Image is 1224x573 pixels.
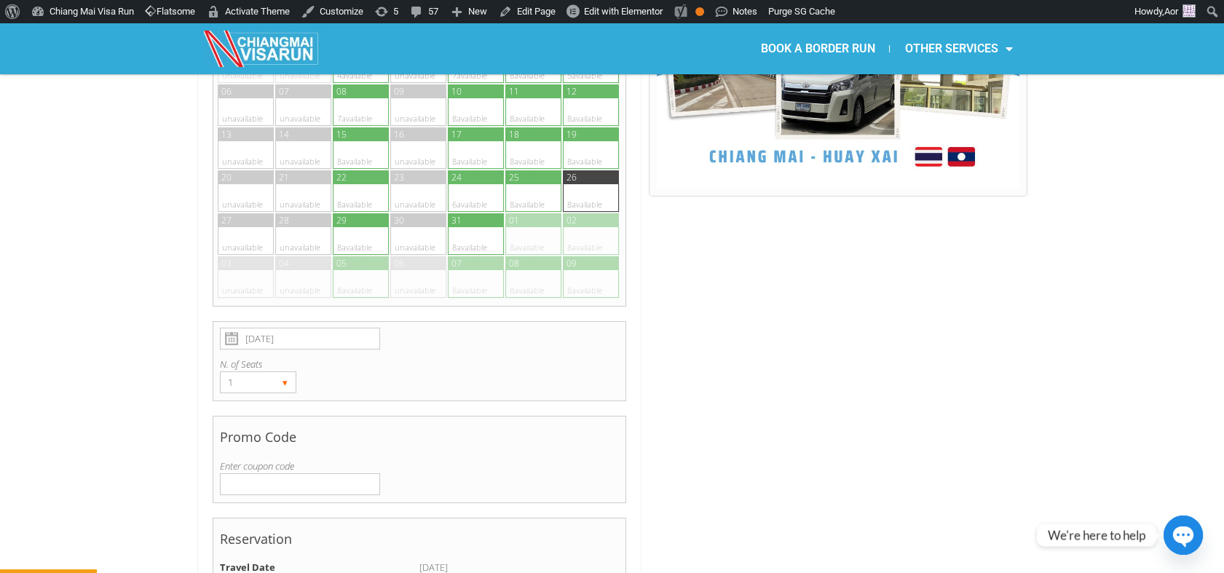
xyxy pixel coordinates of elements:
[336,214,347,226] div: 29
[394,85,404,98] div: 09
[336,85,347,98] div: 08
[279,257,289,269] div: 04
[279,171,289,183] div: 21
[584,6,663,17] span: Edit with Elementor
[1164,6,1178,17] span: Aor
[336,257,347,269] div: 05
[509,214,519,226] div: 01
[509,85,519,98] div: 11
[336,171,347,183] div: 22
[451,128,462,141] div: 17
[890,32,1027,66] a: OTHER SERVICES
[612,32,1027,66] nav: Menu
[220,524,620,561] h4: Reservation
[275,372,296,392] div: ▾
[221,372,268,392] div: 1
[451,257,462,269] div: 07
[221,128,232,141] div: 13
[279,85,289,98] div: 07
[221,214,232,226] div: 27
[279,214,289,226] div: 28
[509,171,519,183] div: 25
[509,128,519,141] div: 18
[394,257,404,269] div: 06
[279,128,289,141] div: 14
[566,214,577,226] div: 02
[394,171,404,183] div: 23
[220,422,620,459] h4: Promo Code
[451,214,462,226] div: 31
[566,85,577,98] div: 12
[695,7,704,16] div: OK
[220,459,620,473] label: Enter coupon code
[221,171,232,183] div: 20
[566,257,577,269] div: 09
[220,357,620,371] label: N. of Seats
[221,257,232,269] div: 03
[746,32,889,66] a: BOOK A BORDER RUN
[509,257,519,269] div: 08
[221,85,232,98] div: 06
[451,171,462,183] div: 24
[566,128,577,141] div: 19
[566,171,577,183] div: 26
[336,128,347,141] div: 15
[394,128,404,141] div: 16
[451,85,462,98] div: 10
[394,214,404,226] div: 30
